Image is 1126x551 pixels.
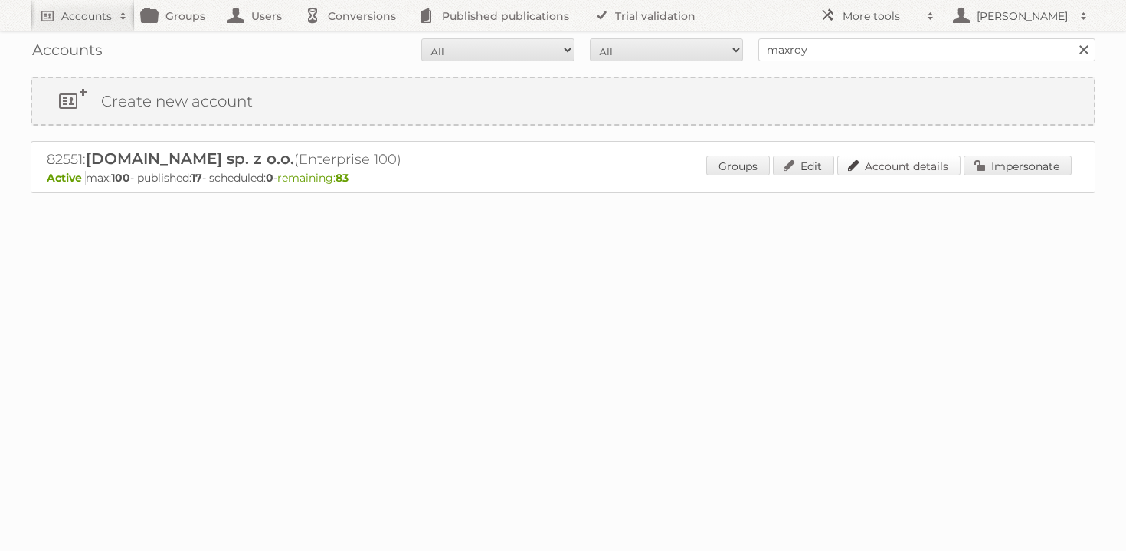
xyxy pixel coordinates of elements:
[277,171,349,185] span: remaining:
[111,171,130,185] strong: 100
[61,8,112,24] h2: Accounts
[706,156,770,175] a: Groups
[336,171,349,185] strong: 83
[32,78,1094,124] a: Create new account
[837,156,961,175] a: Account details
[266,171,273,185] strong: 0
[843,8,919,24] h2: More tools
[973,8,1072,24] h2: [PERSON_NAME]
[47,171,86,185] span: Active
[86,149,294,168] span: [DOMAIN_NAME] sp. z o.o.
[964,156,1072,175] a: Impersonate
[191,171,202,185] strong: 17
[47,149,583,169] h2: 82551: (Enterprise 100)
[47,171,1079,185] p: max: - published: - scheduled: -
[773,156,834,175] a: Edit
